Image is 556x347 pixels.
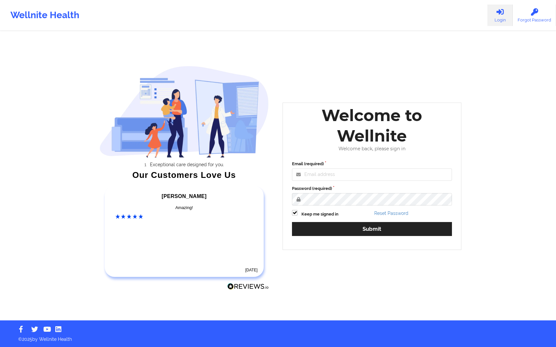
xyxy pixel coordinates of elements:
div: Our Customers Love Us [99,172,269,178]
a: Login [487,5,513,26]
li: Exceptional care designed for you. [105,162,269,167]
button: Submit [292,222,452,236]
a: Reviews.io Logo [227,283,269,291]
span: [PERSON_NAME] [162,193,206,199]
a: Reset Password [374,211,408,216]
img: wellnite-auth-hero_200.c722682e.png [99,66,269,157]
label: Keep me signed in [301,211,338,217]
p: © 2025 by Wellnite Health [14,331,542,342]
img: Reviews.io Logo [227,283,269,290]
div: Amazing! [115,204,253,211]
input: Email address [292,168,452,181]
div: Welcome back, please sign in [287,146,457,152]
label: Email (required) [292,161,452,167]
label: Password (required) [292,185,452,192]
time: [DATE] [245,268,258,272]
div: Welcome to Wellnite [287,105,457,146]
a: Forgot Password [513,5,556,26]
